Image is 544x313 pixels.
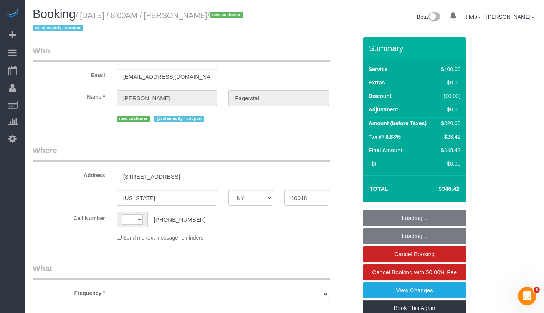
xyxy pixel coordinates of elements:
label: Discount [369,92,392,100]
input: City [117,190,217,206]
img: New interface [428,12,440,22]
legend: Where [33,145,330,162]
label: Tax @ 8.88% [369,133,401,141]
input: Cell Number [147,212,217,227]
a: Cancel Booking with 50.00% Fee [363,264,466,280]
div: $400.00 [438,65,460,73]
span: Booking [33,7,76,21]
span: new customer [117,116,150,122]
span: @cafemaddy - coupon [33,25,83,31]
label: Name * [27,90,111,101]
a: [PERSON_NAME] [486,14,534,20]
input: First Name [117,90,217,106]
input: Email [117,69,217,84]
input: Last Name [228,90,329,106]
span: @cafemaddy - coupon [154,116,204,122]
h4: $348.42 [415,186,459,192]
label: Tip [369,160,377,167]
a: Help [466,14,481,20]
label: Final Amount [369,146,403,154]
div: $348.42 [438,146,460,154]
div: $0.00 [438,106,460,113]
iframe: Intercom live chat [518,287,536,305]
label: Address [27,169,111,179]
label: Cell Number [27,212,111,222]
label: Frequency * [27,287,111,297]
div: $0.00 [438,79,460,86]
span: Send me text message reminders [123,235,203,241]
label: Amount (before Taxes) [369,119,427,127]
a: View Changes [363,282,466,298]
label: Extras [369,79,385,86]
legend: Who [33,45,330,62]
div: $0.00 [438,160,460,167]
legend: What [33,263,330,280]
a: Beta [417,14,441,20]
label: Adjustment [369,106,398,113]
img: Automaid Logo [5,8,20,18]
div: ($0.00) [438,92,460,100]
div: $28.42 [438,133,460,141]
div: $320.00 [438,119,460,127]
label: Service [369,65,388,73]
input: Zip Code [284,190,329,206]
span: 6 [534,287,540,293]
span: new customer [210,12,243,18]
span: Cancel Booking with 50.00% Fee [372,269,457,275]
a: Cancel Booking [363,246,466,262]
small: / [DATE] / 8:00AM / [PERSON_NAME] [33,11,245,33]
label: Email [27,69,111,79]
strong: Total [370,185,389,192]
h3: Summary [369,44,463,53]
